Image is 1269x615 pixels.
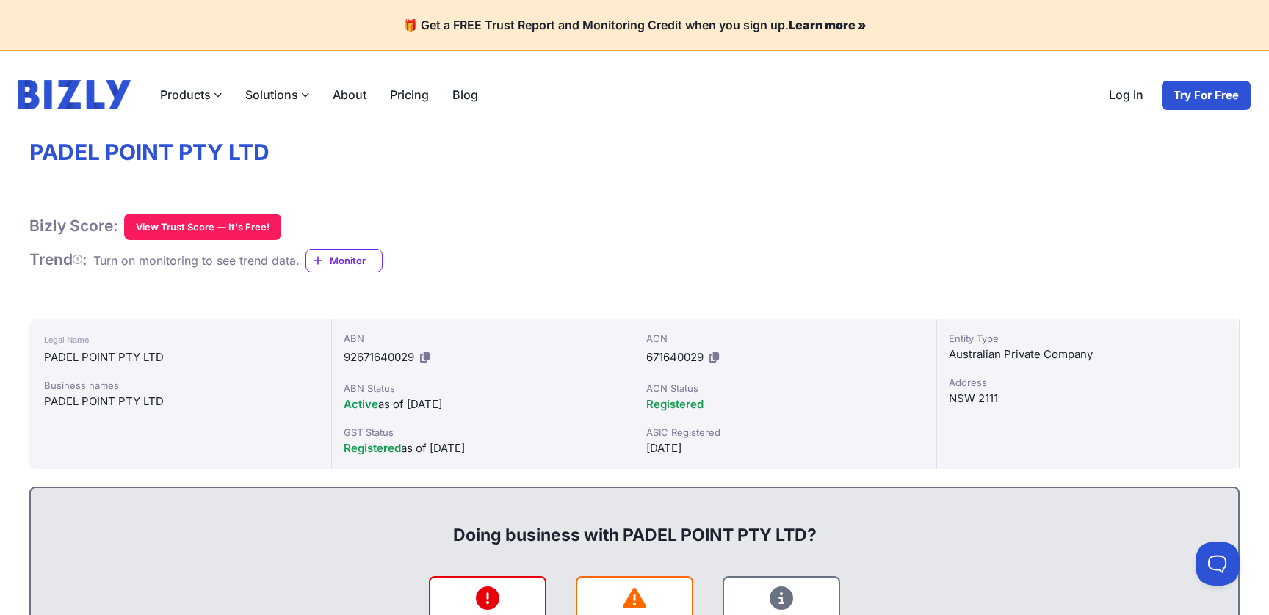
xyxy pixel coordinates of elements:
span: Monitor [330,253,382,268]
div: Business names [44,378,317,393]
a: About [321,80,378,109]
img: bizly_logo.svg [18,80,131,109]
a: Try For Free [1161,80,1251,111]
div: Address [949,375,1227,390]
div: PADEL POINT PTY LTD [44,349,317,366]
a: Learn more » [789,18,867,32]
span: Registered [344,441,401,455]
div: ACN Status [646,381,925,396]
h1: Trend : [29,250,87,269]
div: ABN Status [344,381,622,396]
label: Products [148,80,234,109]
label: Solutions [234,80,321,109]
div: Turn on monitoring to see trend data. [93,252,300,269]
iframe: Toggle Customer Support [1196,542,1240,586]
a: Blog [441,80,490,109]
div: PADEL POINT PTY LTD [44,393,317,410]
span: 671640029 [646,350,704,364]
span: 92671640029 [344,350,414,364]
div: ASIC Registered [646,425,925,440]
a: Pricing [378,80,441,109]
h4: 🎁 Get a FREE Trust Report and Monitoring Credit when you sign up. [18,18,1251,32]
div: GST Status [344,425,622,440]
div: Australian Private Company [949,346,1227,363]
div: ACN [646,331,925,346]
span: Registered [646,397,704,411]
span: Active [344,397,378,411]
h1: PADEL POINT PTY LTD [29,139,1240,167]
div: Legal Name [44,331,317,349]
div: NSW 2111 [949,390,1227,407]
button: View Trust Score — It's Free! [124,214,281,240]
div: as of [DATE] [344,440,622,457]
div: Entity Type [949,331,1227,346]
h1: Bizly Score: [29,216,118,236]
div: ABN [344,331,622,346]
a: Log in [1097,80,1155,111]
div: as of [DATE] [344,396,622,413]
a: Monitor [305,249,383,272]
div: Doing business with PADEL POINT PTY LTD? [46,500,1223,547]
div: [DATE] [646,440,925,457]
